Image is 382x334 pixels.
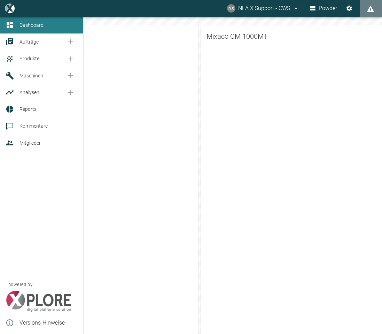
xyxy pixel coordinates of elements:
[20,56,39,61] span: Produkte
[226,2,300,15] button: cws@neaxplore.com
[20,123,48,129] span: Kommentare
[20,319,78,327] span: Versions-Hinweise
[20,73,43,78] span: Maschinen
[64,69,78,83] a: new /machines
[20,39,39,45] span: Aufträge
[64,85,78,99] a: new /analyses/list/0
[309,2,339,15] button: Powder
[6,291,71,312] img: Xplore Logo
[20,140,41,146] span: Mitglieder
[227,4,235,13] div: NX
[5,3,14,13] img: logo
[8,281,32,288] span: powered by
[20,22,44,28] span: Dashboard
[343,2,356,15] button: Einstellungen
[64,52,78,66] a: new /product/list/0
[206,31,377,42] span: Mixaco CM 1000MT
[20,106,37,112] span: Reports
[20,90,39,95] span: Analysen
[64,35,78,49] a: new /order/list/0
